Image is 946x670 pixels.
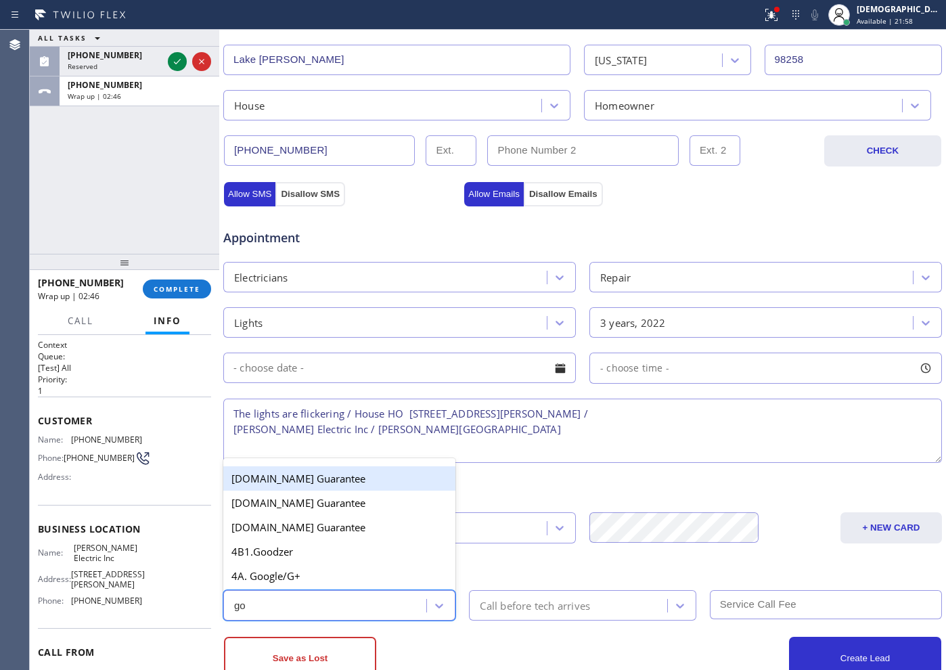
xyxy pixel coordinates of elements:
h1: Context [38,339,211,351]
span: [STREET_ADDRESS][PERSON_NAME] [71,569,145,590]
input: Phone Number 2 [487,135,678,166]
h2: Priority: [38,374,211,385]
p: [Test] All [38,362,211,374]
div: Electricians [234,269,288,285]
button: Call [60,308,102,334]
button: + NEW CARD [840,512,942,543]
div: Homeowner [595,97,654,113]
div: [DOMAIN_NAME] Guarantee [223,491,455,515]
button: COMPLETE [143,280,211,298]
span: Reserved [68,62,97,71]
input: City [223,45,570,75]
span: [PHONE_NUMBER] [68,49,142,61]
div: Credit card [225,479,940,497]
div: 4B1.Goodzer [223,539,455,564]
input: Phone Number [224,135,415,166]
span: COMPLETE [154,284,200,294]
span: Available | 21:58 [857,16,913,26]
span: Call [68,315,93,327]
span: Address: [38,472,74,482]
input: Ext. [426,135,476,166]
span: Name: [38,434,71,445]
div: Other [225,557,940,575]
span: ALL TASKS [38,33,87,43]
span: Appointment [223,229,461,247]
span: Address: [38,574,71,584]
input: Ext. 2 [690,135,740,166]
div: 4B. Google Guarantee [223,588,455,612]
button: Reject [192,52,211,71]
button: Disallow SMS [275,182,345,206]
p: 1 [38,385,211,397]
div: 4A. Google/G+ [223,564,455,588]
h2: Queue: [38,351,211,362]
span: Phone: [38,453,64,463]
div: House [234,97,265,113]
span: Phone: [38,596,71,606]
button: Allow SMS [224,182,275,206]
span: [PHONE_NUMBER] [68,79,142,91]
span: Business location [38,522,211,535]
div: 3 years, 2022 [600,315,666,330]
span: Name: [38,548,74,558]
span: [PHONE_NUMBER] [71,596,142,606]
input: ZIP [765,45,943,75]
span: Wrap up | 02:46 [68,91,121,101]
span: Info [154,315,181,327]
div: [DOMAIN_NAME] Guarantee [223,515,455,539]
span: - choose time - [600,361,669,374]
div: Lights [234,315,263,330]
div: Call before tech arrives [480,598,590,613]
span: [PERSON_NAME] Electric Inc [74,543,141,564]
span: [PHONE_NUMBER] [64,453,135,463]
button: Mute [805,5,824,24]
button: CHECK [824,135,941,166]
span: [PHONE_NUMBER] [71,434,142,445]
div: [DEMOGRAPHIC_DATA][PERSON_NAME] [857,3,942,15]
div: Repair [600,269,631,285]
button: Allow Emails [464,182,524,206]
div: [US_STATE] [595,52,647,68]
button: ALL TASKS [30,30,114,46]
button: Info [145,308,189,334]
span: [PHONE_NUMBER] [38,276,124,289]
button: Disallow Emails [524,182,603,206]
button: Accept [168,52,187,71]
div: [DOMAIN_NAME] Guarantee [223,466,455,491]
span: Wrap up | 02:46 [38,290,99,302]
textarea: The lights are flickering / House HO [STREET_ADDRESS][PERSON_NAME] / [PERSON_NAME] Electric Inc /... [223,399,942,463]
span: Customer [38,414,211,427]
span: Call From [38,646,211,658]
input: Service Call Fee [710,590,942,619]
input: - choose date - [223,353,576,383]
